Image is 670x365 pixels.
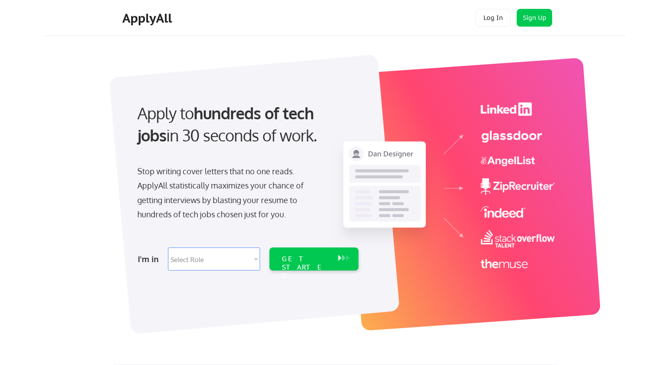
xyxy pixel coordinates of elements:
[122,11,175,26] div: ApplyAll
[138,252,163,266] div: I'm in
[475,9,511,27] button: Log In
[137,102,355,147] div: Apply to in 30 seconds of work.
[517,9,552,27] button: Sign Up
[137,103,318,145] strong: hundreds of tech jobs
[137,164,319,222] div: Stop writing cover letters that no one reads. ApplyAll statistically maximizes your chance of get...
[282,255,329,280] div: GET STARTED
